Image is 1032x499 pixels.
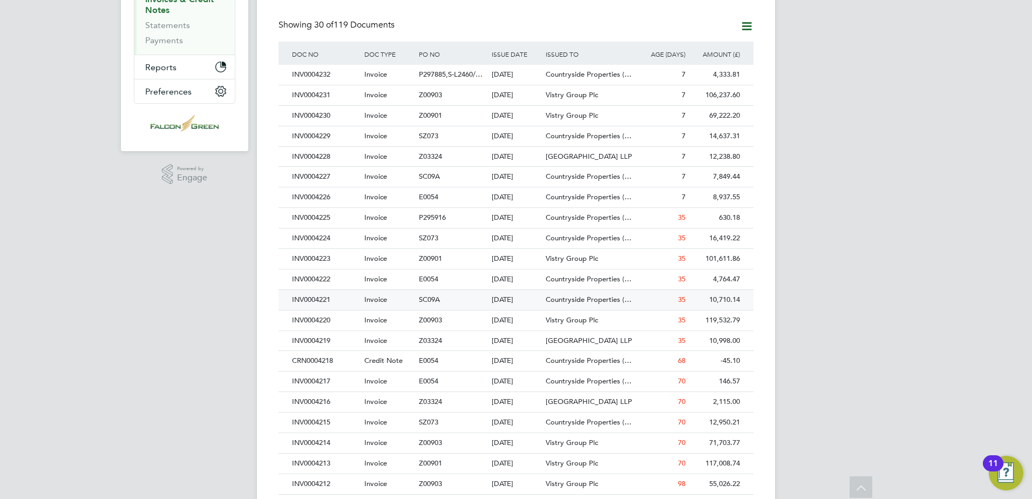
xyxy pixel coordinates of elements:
[289,392,362,412] div: INV0004216
[688,106,743,126] div: 69,222.20
[546,295,632,304] span: Countryside Properties (…
[678,336,685,345] span: 35
[546,274,632,284] span: Countryside Properties (…
[543,42,634,66] div: ISSUED TO
[419,295,440,304] span: SC09A
[314,19,334,30] span: 30 of
[364,438,387,447] span: Invoice
[546,131,632,140] span: Countryside Properties (…
[364,192,387,201] span: Invoice
[546,458,598,468] span: Vistry Group Plc
[364,417,387,427] span: Invoice
[364,479,387,488] span: Invoice
[419,417,438,427] span: SZ073
[289,311,362,331] div: INV0004220
[364,152,387,161] span: Invoice
[489,392,544,412] div: [DATE]
[489,351,544,371] div: [DATE]
[419,315,442,325] span: Z00903
[489,147,544,167] div: [DATE]
[364,131,387,140] span: Invoice
[419,376,438,386] span: E0054
[419,458,442,468] span: Z00901
[688,290,743,310] div: 10,710.14
[678,315,685,325] span: 35
[546,254,598,263] span: Vistry Group Plc
[546,192,632,201] span: Countryside Properties (…
[678,295,685,304] span: 35
[362,42,416,66] div: DOC TYPE
[419,152,442,161] span: Z03324
[489,311,544,331] div: [DATE]
[289,474,362,494] div: INV0004212
[489,413,544,433] div: [DATE]
[678,397,685,406] span: 70
[489,126,544,146] div: [DATE]
[489,454,544,474] div: [DATE]
[546,233,632,242] span: Countryside Properties (…
[688,228,743,248] div: 16,419.22
[989,456,1023,490] button: Open Resource Center, 11 new notifications
[364,254,387,263] span: Invoice
[688,413,743,433] div: 12,950.21
[489,372,544,392] div: [DATE]
[546,397,632,406] span: [GEOGRAPHIC_DATA] LLP
[678,438,685,447] span: 70
[279,19,397,31] div: Showing
[678,458,685,468] span: 70
[134,79,235,103] button: Preferences
[289,106,362,126] div: INV0004230
[289,228,362,248] div: INV0004224
[289,42,362,66] div: DOC NO
[145,20,190,30] a: Statements
[364,233,387,242] span: Invoice
[416,42,488,66] div: PO NO
[546,315,598,325] span: Vistry Group Plc
[419,90,442,99] span: Z00903
[688,147,743,167] div: 12,238.80
[419,479,442,488] span: Z00903
[419,336,442,345] span: Z03324
[364,458,387,468] span: Invoice
[289,454,362,474] div: INV0004213
[489,228,544,248] div: [DATE]
[678,376,685,386] span: 70
[678,254,685,263] span: 35
[419,397,442,406] span: Z03324
[546,356,632,365] span: Countryside Properties (…
[688,351,743,371] div: -45.10
[688,331,743,351] div: 10,998.00
[688,65,743,85] div: 4,333.81
[682,70,685,79] span: 7
[162,164,208,185] a: Powered byEngage
[682,152,685,161] span: 7
[489,433,544,453] div: [DATE]
[682,90,685,99] span: 7
[546,213,632,222] span: Countryside Properties (…
[688,249,743,269] div: 101,611.86
[682,111,685,120] span: 7
[364,295,387,304] span: Invoice
[289,269,362,289] div: INV0004222
[688,269,743,289] div: 4,764.47
[364,356,403,365] span: Credit Note
[678,233,685,242] span: 35
[634,42,688,66] div: AGE (DAYS)
[546,152,632,161] span: [GEOGRAPHIC_DATA] LLP
[151,114,219,132] img: falcongreen-logo-retina.png
[364,172,387,181] span: Invoice
[419,233,438,242] span: SZ073
[688,85,743,105] div: 106,237.60
[688,392,743,412] div: 2,115.00
[364,111,387,120] span: Invoice
[289,65,362,85] div: INV0004232
[546,479,598,488] span: Vistry Group Plc
[134,55,235,79] button: Reports
[688,311,743,331] div: 119,532.79
[546,438,598,447] span: Vistry Group Plc
[688,126,743,146] div: 14,637.31
[419,274,438,284] span: E0054
[364,274,387,284] span: Invoice
[364,90,387,99] span: Invoice
[678,479,685,488] span: 98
